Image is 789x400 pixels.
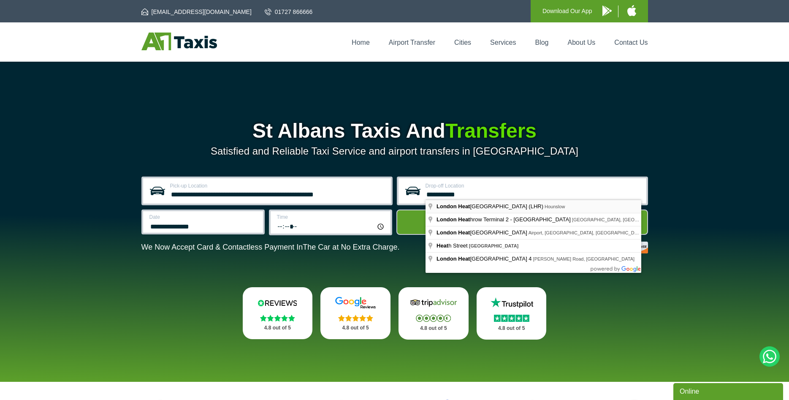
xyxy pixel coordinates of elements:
[260,315,295,321] img: Stars
[352,39,370,46] a: Home
[477,287,547,340] a: Trustpilot Stars 4.8 out of 5
[141,121,648,141] h1: St Albans Taxis And
[416,315,451,322] img: Stars
[545,204,565,209] span: Hounslow
[252,323,304,333] p: 4.8 out of 5
[141,33,217,50] img: A1 Taxis St Albans LTD
[408,297,459,309] img: Tripadvisor
[469,243,519,248] span: [GEOGRAPHIC_DATA]
[602,5,612,16] img: A1 Taxis Android App
[572,217,671,222] span: [GEOGRAPHIC_DATA], [GEOGRAPHIC_DATA]
[454,39,471,46] a: Cities
[330,323,381,333] p: 4.8 out of 5
[408,323,459,334] p: 4.8 out of 5
[399,287,469,340] a: Tripadvisor Stars 4.8 out of 5
[533,256,634,261] span: [PERSON_NAME] Road, [GEOGRAPHIC_DATA]
[535,39,548,46] a: Blog
[426,183,641,188] label: Drop-off Location
[437,242,448,249] span: Heat
[396,210,648,235] button: Get Quote
[437,216,470,223] span: London Heat
[486,297,537,309] img: Trustpilot
[330,297,381,309] img: Google
[141,243,400,252] p: We Now Accept Card & Contactless Payment In
[141,8,252,16] a: [EMAIL_ADDRESS][DOMAIN_NAME]
[568,39,596,46] a: About Us
[437,229,529,236] span: [GEOGRAPHIC_DATA]
[614,39,648,46] a: Contact Us
[673,381,785,400] iframe: chat widget
[265,8,313,16] a: 01727 866666
[243,287,313,339] a: Reviews.io Stars 4.8 out of 5
[529,230,644,235] span: Airport, [GEOGRAPHIC_DATA], [GEOGRAPHIC_DATA]
[141,145,648,157] p: Satisfied and Reliable Taxi Service and airport transfers in [GEOGRAPHIC_DATA]
[338,315,373,321] img: Stars
[437,242,469,249] span: h Street
[486,323,537,334] p: 4.8 out of 5
[542,6,592,16] p: Download Our App
[303,243,399,251] span: The Car at No Extra Charge.
[252,297,303,309] img: Reviews.io
[389,39,435,46] a: Airport Transfer
[320,287,390,339] a: Google Stars 4.8 out of 5
[437,229,470,236] span: London Heat
[494,315,529,322] img: Stars
[437,216,572,223] span: hrow Terminal 2 - [GEOGRAPHIC_DATA]
[277,215,385,220] label: Time
[490,39,516,46] a: Services
[437,256,533,262] span: [GEOGRAPHIC_DATA] 4
[437,256,470,262] span: London Heat
[445,120,537,142] span: Transfers
[437,203,470,210] span: London Heat
[149,215,258,220] label: Date
[627,5,636,16] img: A1 Taxis iPhone App
[437,203,545,210] span: [GEOGRAPHIC_DATA] (LHR)
[170,183,386,188] label: Pick-up Location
